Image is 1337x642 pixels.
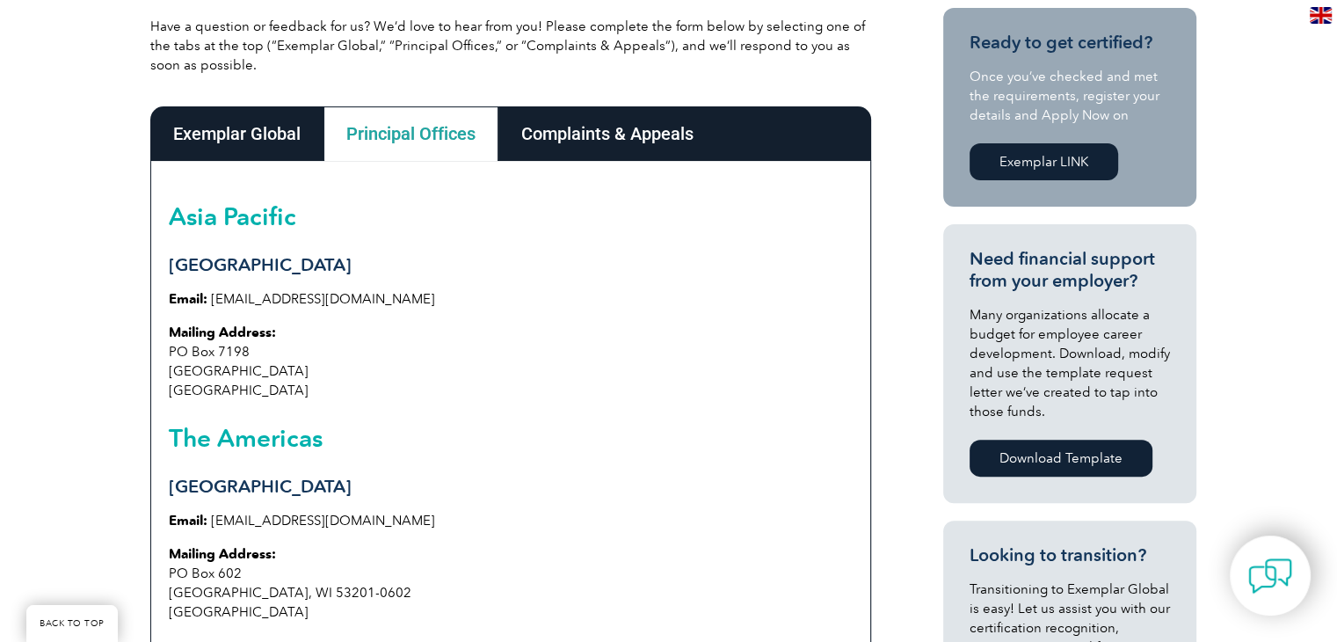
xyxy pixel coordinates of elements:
[169,291,207,307] strong: Email:
[169,325,276,340] strong: Mailing Address:
[169,424,853,452] h2: The Americas
[211,513,435,529] a: [EMAIL_ADDRESS][DOMAIN_NAME]
[169,202,853,230] h2: Asia Pacific
[970,440,1152,477] a: Download Template
[211,291,435,307] a: [EMAIL_ADDRESS][DOMAIN_NAME]
[150,106,323,161] div: Exemplar Global
[169,546,276,562] strong: Mailing Address:
[169,323,853,400] p: PO Box 7198 [GEOGRAPHIC_DATA] [GEOGRAPHIC_DATA]
[169,254,853,276] h3: [GEOGRAPHIC_DATA]
[970,143,1118,180] a: Exemplar LINK
[169,513,207,529] strong: Email:
[169,544,853,622] p: PO Box 602 [GEOGRAPHIC_DATA], WI 53201-0602 [GEOGRAPHIC_DATA]
[150,17,871,75] p: Have a question or feedback for us? We’d love to hear from you! Please complete the form below by...
[1310,7,1332,24] img: en
[169,476,853,498] h3: [GEOGRAPHIC_DATA]
[970,544,1170,566] h3: Looking to transition?
[970,32,1170,54] h3: Ready to get certified?
[1248,554,1292,598] img: contact-chat.png
[26,605,118,642] a: BACK TO TOP
[498,106,716,161] div: Complaints & Appeals
[970,248,1170,292] h3: Need financial support from your employer?
[323,106,498,161] div: Principal Offices
[970,305,1170,421] p: Many organizations allocate a budget for employee career development. Download, modify and use th...
[970,67,1170,125] p: Once you’ve checked and met the requirements, register your details and Apply Now on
